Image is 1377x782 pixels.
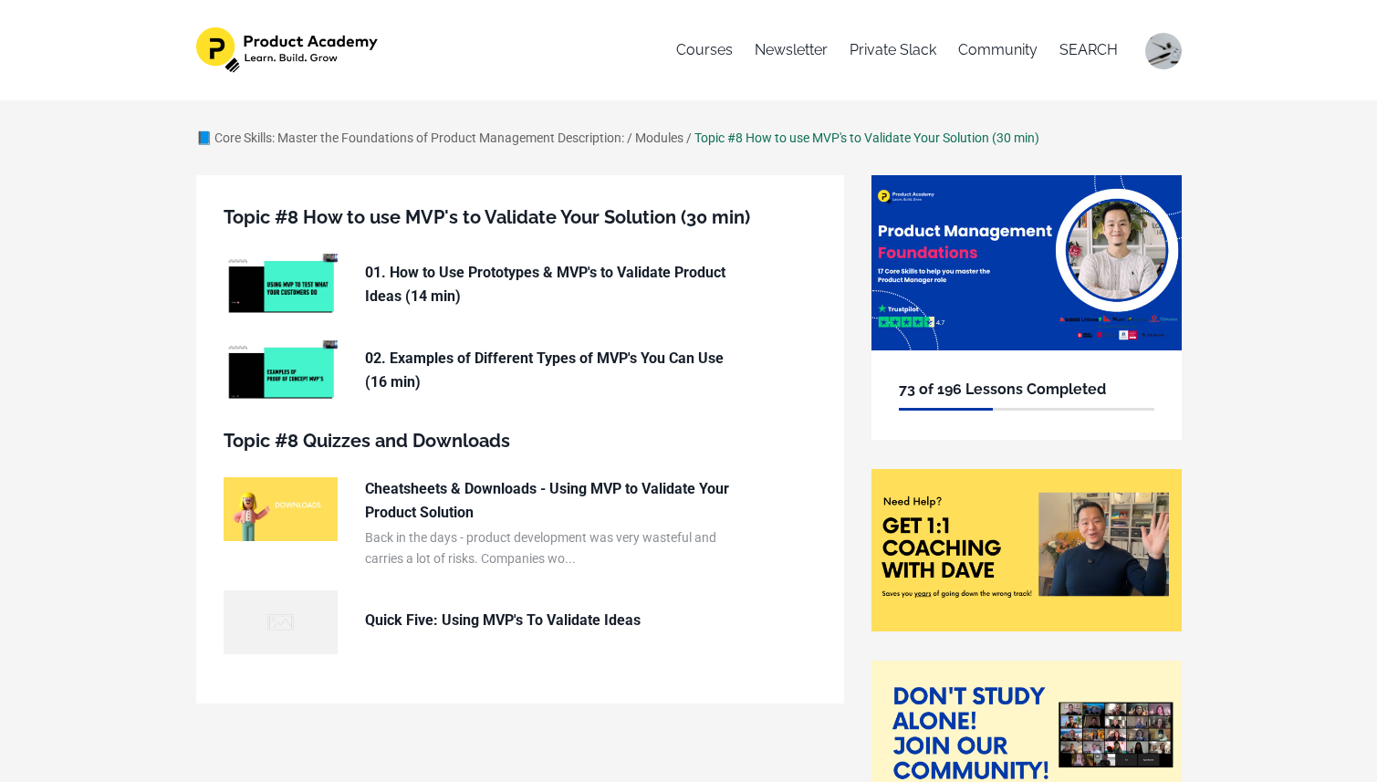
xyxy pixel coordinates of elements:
[365,261,730,308] p: 01. How to Use Prototypes & MVP's to Validate Product Ideas (14 min)
[871,469,1182,631] img: 8be08-880d-c0e-b727-42286b0aac6e_Need_coaching_.png
[850,27,936,73] a: Private Slack
[694,128,1039,148] div: Topic #8 How to use MVP's to Validate Your Solution (30 min)
[365,527,730,568] p: Back in the days - product development was very wasteful and carries a lot of risks. Companies wo...
[627,128,632,148] div: /
[365,347,730,393] p: 02. Examples of Different Types of MVP's You Can Use (16 min)
[365,477,730,524] p: Cheatsheets & Downloads - Using MVP to Validate Your Product Solution
[1145,33,1182,69] img: 45b3121e053daf1a13f43ce1dcb2a0cd
[635,130,683,145] a: Modules
[196,27,381,73] img: 1e4575b-f30f-f7bc-803-1053f84514_582dc3fb-c1b0-4259-95ab-5487f20d86c3.png
[676,27,733,73] a: Courses
[365,609,730,632] p: Quick Five: Using MVP's To Validate Ideas
[1059,27,1118,73] a: SEARCH
[224,340,338,404] img: Zse2FJXoRZOJKZxRkKXR_f9201a4684581e9681f7ad110141ffe5.jpg
[196,130,624,145] a: 📘 Core Skills: Master the Foundations of Product Management Description:
[224,254,338,318] img: SfVxRI4eSeqZ09BhWAEV_72d493265fe55acdb4c0eaf18bf9ca10.jpg
[686,128,692,148] div: /
[224,426,817,455] h5: Topic #8 Quizzes and Downloads
[224,590,338,654] img: placeholder.png
[224,340,817,404] a: 02. Examples of Different Types of MVP's You Can Use (16 min)
[224,477,817,568] a: Cheatsheets & Downloads - Using MVP to Validate Your Product Solution Back in the days - product ...
[224,590,817,654] a: Quick Five: Using MVP's To Validate Ideas
[755,27,828,73] a: Newsletter
[958,27,1038,73] a: Community
[899,378,1154,401] h6: 73 of 196 Lessons Completed
[224,203,817,232] h5: Topic #8 How to use MVP's to Validate Your Solution (30 min)
[871,175,1182,349] img: 44604e1-f832-4873-c755-8be23318bfc_12.png
[224,254,817,318] a: 01. How to Use Prototypes & MVP's to Validate Product Ideas (14 min)
[224,477,338,541] img: LBSqQVNQyJ7rieeTr3Ig_downloads.png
